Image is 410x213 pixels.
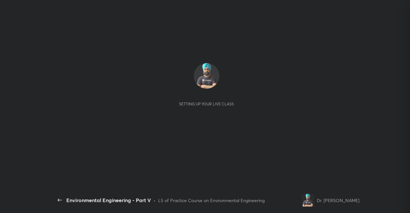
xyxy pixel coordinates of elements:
[153,197,156,204] div: •
[179,102,234,106] div: Setting up your live class
[158,197,265,204] div: L5 of Practice Course on Environmental Engineering
[301,194,314,207] img: 9d3c740ecb1b4446abd3172a233dfc7b.png
[317,197,359,204] div: Dr. [PERSON_NAME]
[194,63,219,89] img: 9d3c740ecb1b4446abd3172a233dfc7b.png
[66,196,151,204] div: Environmental Engineering - Part V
